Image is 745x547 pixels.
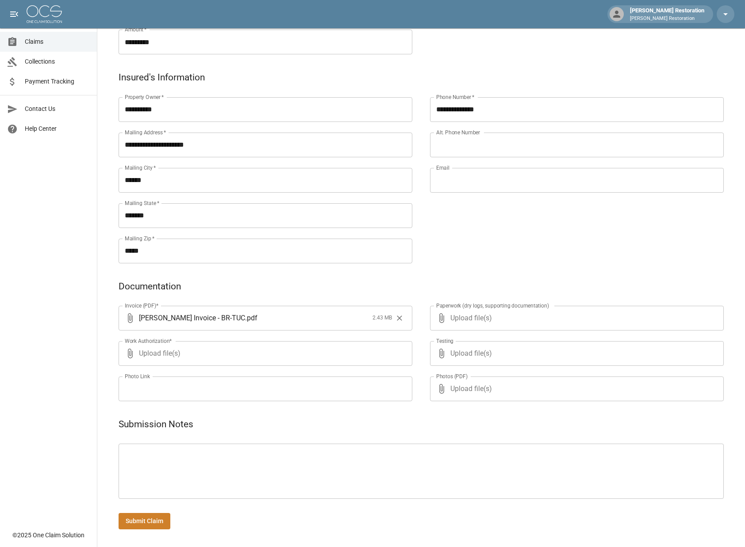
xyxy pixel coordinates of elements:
span: Payment Tracking [25,77,90,86]
span: Claims [25,37,90,46]
label: Testing [436,337,453,345]
label: Amount [125,26,147,33]
span: Upload file(s) [139,341,388,366]
label: Mailing Address [125,129,166,136]
label: Alt. Phone Number [436,129,480,136]
label: Phone Number [436,93,474,101]
label: Work Authorization* [125,337,172,345]
button: Submit Claim [119,513,170,529]
button: open drawer [5,5,23,23]
label: Photo Link [125,372,150,380]
img: ocs-logo-white-transparent.png [27,5,62,23]
span: Upload file(s) [450,376,700,401]
label: Mailing Zip [125,235,155,242]
span: Help Center [25,124,90,133]
label: Mailing State [125,199,159,207]
label: Paperwork (dry logs, supporting documentation) [436,302,549,309]
button: Clear [393,311,406,325]
span: Contact Us [25,104,90,114]
p: [PERSON_NAME] Restoration [630,15,704,23]
label: Photos (PDF) [436,372,468,380]
div: [PERSON_NAME] Restoration [626,6,708,22]
label: Email [436,164,449,171]
span: [PERSON_NAME] Invoice - BR-TUC [139,313,245,323]
span: Upload file(s) [450,341,700,366]
div: © 2025 One Claim Solution [12,531,84,539]
span: Collections [25,57,90,66]
label: Invoice (PDF)* [125,302,159,309]
span: 2.43 MB [372,314,392,323]
label: Property Owner [125,93,164,101]
span: Upload file(s) [450,306,700,330]
label: Mailing City [125,164,156,171]
span: . pdf [245,313,257,323]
